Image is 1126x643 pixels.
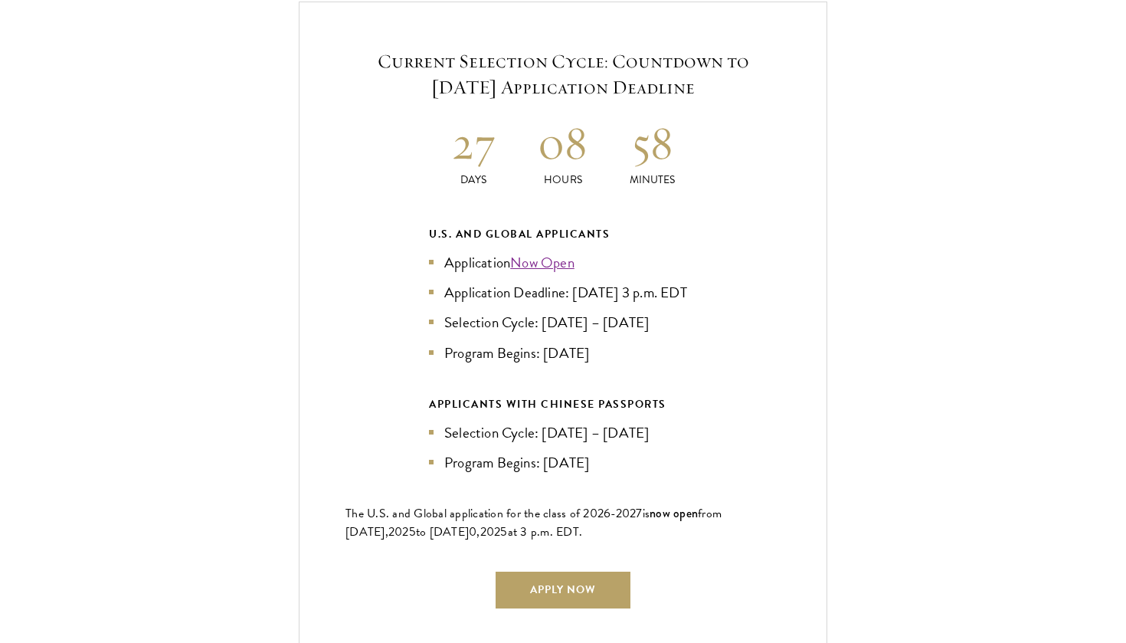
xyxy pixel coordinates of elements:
[345,48,781,100] h5: Current Selection Cycle: Countdown to [DATE] Application Deadline
[409,523,416,541] span: 5
[510,251,574,274] a: Now Open
[508,523,583,541] span: at 3 p.m. EDT.
[480,523,501,541] span: 202
[416,523,469,541] span: to [DATE]
[429,451,697,474] li: Program Begins: [DATE]
[345,504,722,541] span: from [DATE],
[650,504,698,522] span: now open
[610,504,636,523] span: -202
[643,504,650,523] span: is
[429,395,697,414] div: APPLICANTS WITH CHINESE PASSPORTS
[429,251,697,274] li: Application
[607,114,697,172] h2: 58
[519,172,608,188] p: Hours
[496,572,630,609] a: Apply Now
[500,523,507,541] span: 5
[429,114,519,172] h2: 27
[519,114,608,172] h2: 08
[345,504,604,523] span: The U.S. and Global application for the class of 202
[429,172,519,188] p: Days
[604,504,610,523] span: 6
[476,523,480,541] span: ,
[429,225,697,244] div: U.S. and Global Applicants
[636,504,642,523] span: 7
[469,523,476,541] span: 0
[388,523,409,541] span: 202
[607,172,697,188] p: Minutes
[429,422,697,444] li: Selection Cycle: [DATE] – [DATE]
[429,281,697,303] li: Application Deadline: [DATE] 3 p.m. EDT
[429,311,697,333] li: Selection Cycle: [DATE] – [DATE]
[429,342,697,364] li: Program Begins: [DATE]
